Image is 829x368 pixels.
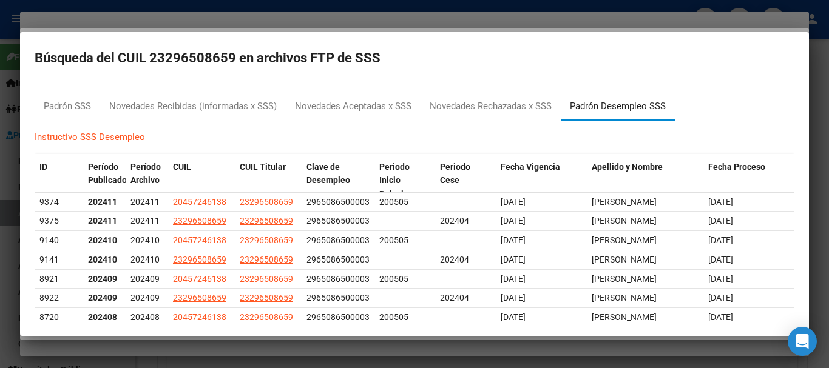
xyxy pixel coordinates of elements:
[306,162,350,186] span: Clave de Desempleo
[440,216,469,226] span: 202404
[295,99,411,113] div: Novedades Aceptadas x SSS
[708,293,733,303] span: [DATE]
[83,154,126,207] datatable-header-cell: Período Publicado
[306,312,370,322] span: 2965086500003
[130,195,163,209] div: 202411
[240,235,293,245] span: 23296508659
[708,255,733,264] span: [DATE]
[240,255,293,264] span: 23296508659
[126,154,168,207] datatable-header-cell: Período Archivo
[708,235,733,245] span: [DATE]
[501,293,526,303] span: [DATE]
[501,255,526,264] span: [DATE]
[708,312,733,322] span: [DATE]
[501,216,526,226] span: [DATE]
[88,197,117,207] strong: 202411
[39,274,59,284] span: 8921
[587,154,703,207] datatable-header-cell: Apellido y Nombre
[39,216,59,226] span: 9375
[240,312,293,322] span: 23296508659
[240,274,293,284] span: 23296508659
[39,235,59,245] span: 9140
[240,162,286,172] span: CUIL Titular
[374,154,435,207] datatable-header-cell: Periodo Inicio Relacion
[306,235,370,245] span: 2965086500003
[173,255,226,264] span: 23296508659
[39,255,59,264] span: 9141
[173,293,226,303] span: 23296508659
[708,216,733,226] span: [DATE]
[570,99,666,113] div: Padrón Desempleo SSS
[88,312,117,322] strong: 202408
[88,274,117,284] strong: 202409
[592,274,657,284] span: GONZALEZ JOSE LUIS
[173,312,226,322] span: 20457246138
[173,197,226,207] span: 20457246138
[306,255,370,264] span: 2965086500003
[240,216,293,226] span: 23296508659
[306,274,370,284] span: 2965086500003
[88,216,117,226] strong: 202411
[173,235,226,245] span: 20457246138
[240,197,293,207] span: 23296508659
[379,312,408,322] span: 200505
[379,274,408,284] span: 200505
[592,197,657,207] span: GONZALEZ JOSE LUIS
[44,99,91,113] div: Padrón SSS
[88,293,117,303] strong: 202409
[130,162,161,186] span: Período Archivo
[130,233,163,247] div: 202410
[501,162,560,172] span: Fecha Vigencia
[440,255,469,264] span: 202404
[88,235,117,245] strong: 202410
[173,274,226,284] span: 20457246138
[592,235,657,245] span: GONZALEZ JOSE LUIS
[496,154,587,207] datatable-header-cell: Fecha Vigencia
[173,162,191,172] span: CUIL
[88,255,117,264] strong: 202410
[708,197,733,207] span: [DATE]
[35,154,83,207] datatable-header-cell: ID
[592,162,663,172] span: Apellido y Nombre
[440,162,470,186] span: Periodo Cese
[130,253,163,267] div: 202410
[379,197,408,207] span: 200505
[703,154,794,207] datatable-header-cell: Fecha Proceso
[501,274,526,284] span: [DATE]
[592,312,657,322] span: GONZALEZ JOSE LUIS
[130,310,163,324] div: 202408
[435,154,496,207] datatable-header-cell: Periodo Cese
[130,291,163,305] div: 202409
[430,99,552,113] div: Novedades Rechazadas x SSS
[788,327,817,356] div: Open Intercom Messenger
[39,197,59,207] span: 9374
[501,235,526,245] span: [DATE]
[501,197,526,207] span: [DATE]
[130,272,163,286] div: 202409
[379,235,408,245] span: 200505
[168,154,235,207] datatable-header-cell: CUIL
[708,162,765,172] span: Fecha Proceso
[592,255,657,264] span: GONZALEZ JOSE ROBERTO
[39,293,59,303] span: 8922
[440,293,469,303] span: 202404
[235,154,302,207] datatable-header-cell: CUIL Titular
[39,312,59,322] span: 8720
[379,162,413,199] span: Periodo Inicio Relacion
[592,293,657,303] span: GONZALEZ JOSE ROBERTO
[501,312,526,322] span: [DATE]
[35,132,145,142] a: Instructivo SSS Desempleo
[35,47,794,70] h2: Búsqueda del CUIL 23296508659 en archivos FTP de SSS
[109,99,277,113] div: Novedades Recibidas (informadas x SSS)
[240,293,293,303] span: 23296508659
[302,154,374,207] datatable-header-cell: Clave de Desempleo
[306,216,370,226] span: 2965086500003
[130,214,163,228] div: 202411
[173,216,226,226] span: 23296508659
[306,293,370,303] span: 2965086500003
[39,162,47,172] span: ID
[592,216,657,226] span: GONZALEZ JOSE ROBERTO
[708,274,733,284] span: [DATE]
[306,197,370,207] span: 2965086500003
[88,162,127,186] span: Período Publicado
